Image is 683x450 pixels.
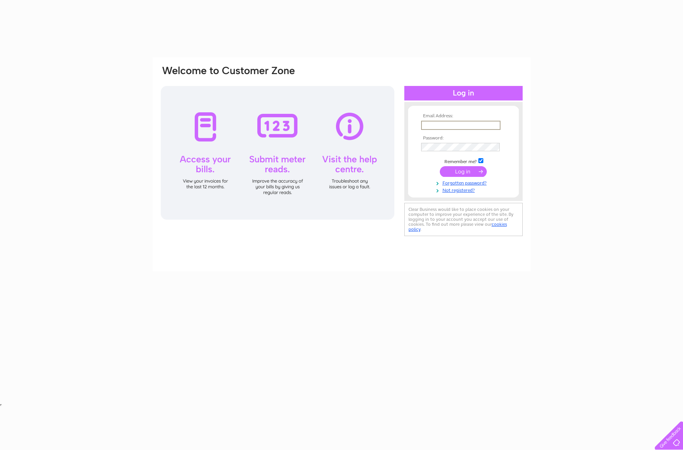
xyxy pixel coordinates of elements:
div: Clear Business would like to place cookies on your computer to improve your experience of the sit... [404,203,523,236]
a: Not registered? [421,186,508,193]
a: Forgotten password? [421,179,508,186]
input: Submit [440,166,487,177]
th: Password: [419,136,508,141]
td: Remember me? [419,157,508,165]
a: cookies policy [409,222,507,232]
th: Email Address: [419,113,508,119]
